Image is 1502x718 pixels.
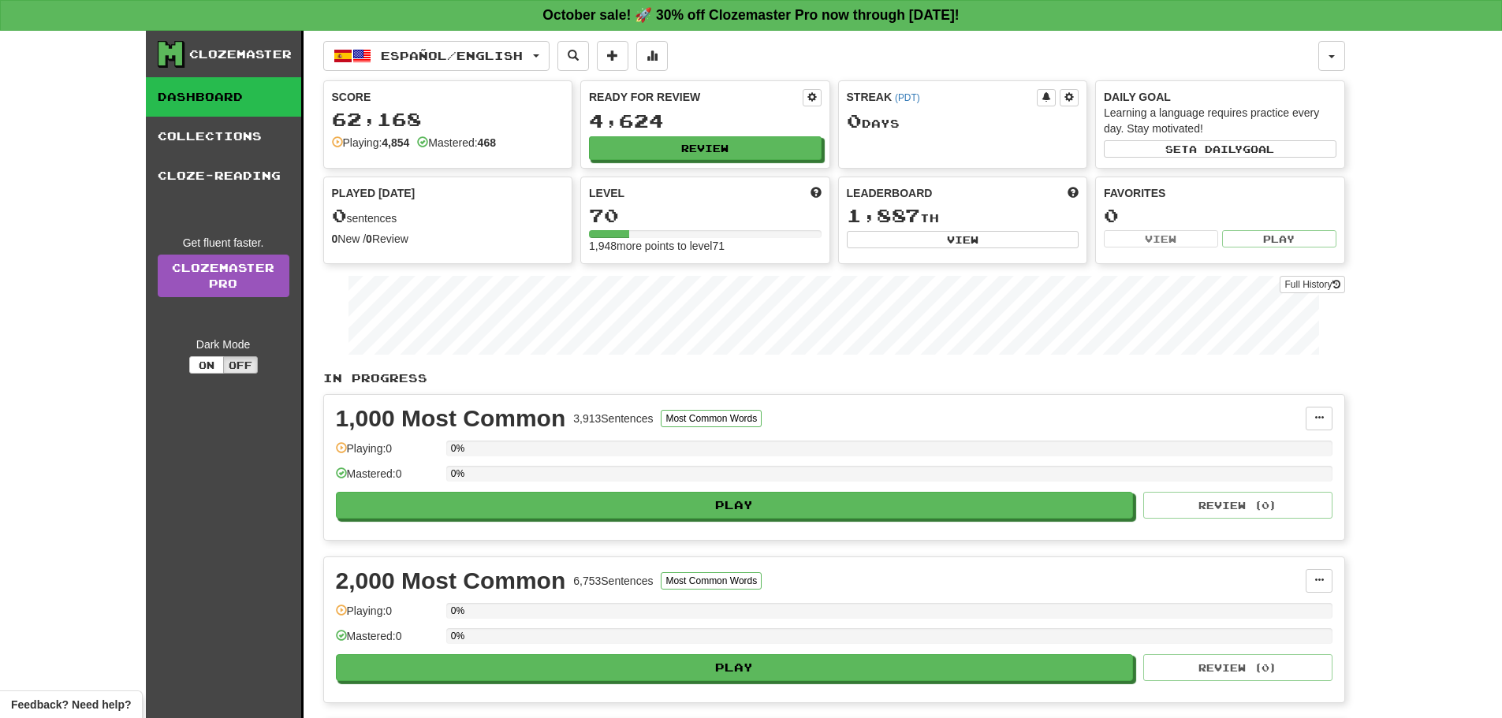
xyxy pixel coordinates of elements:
div: Mastered: [417,135,496,151]
div: Day s [847,111,1079,132]
div: Clozemaster [189,47,292,62]
span: Played [DATE] [332,185,416,201]
div: sentences [332,206,565,226]
div: Mastered: 0 [336,628,438,654]
div: 0 [1104,206,1336,225]
div: 1,000 Most Common [336,407,566,430]
a: (PDT) [895,92,920,103]
button: Español/English [323,41,550,71]
div: Mastered: 0 [336,466,438,492]
button: Review (0) [1143,654,1332,681]
button: Add sentence to collection [597,41,628,71]
div: 1,948 more points to level 71 [589,238,822,254]
button: Review [589,136,822,160]
div: Daily Goal [1104,89,1336,105]
button: Search sentences [557,41,589,71]
a: ClozemasterPro [158,255,289,297]
p: In Progress [323,370,1345,386]
strong: 0 [332,233,338,245]
button: Full History [1280,276,1344,293]
div: 4,624 [589,111,822,131]
span: Level [589,185,624,201]
div: Dark Mode [158,337,289,352]
span: 0 [847,110,862,132]
div: Playing: 0 [336,441,438,467]
a: Cloze-Reading [146,156,301,195]
strong: October sale! 🚀 30% off Clozemaster Pro now through [DATE]! [542,7,959,23]
button: Seta dailygoal [1104,140,1336,158]
a: Dashboard [146,77,301,117]
button: View [847,231,1079,248]
button: Play [1222,230,1336,247]
div: Get fluent faster. [158,235,289,251]
button: More stats [636,41,668,71]
button: On [189,356,224,374]
div: Favorites [1104,185,1336,201]
span: Español / English [381,49,523,62]
button: Most Common Words [661,572,762,590]
div: Learning a language requires practice every day. Stay motivated! [1104,105,1336,136]
div: 70 [589,206,822,225]
span: 1,887 [847,204,920,226]
strong: 0 [366,233,372,245]
span: Open feedback widget [11,697,131,712]
button: Play [336,654,1134,681]
button: Off [223,356,258,374]
strong: 4,854 [382,136,409,149]
a: Collections [146,117,301,156]
span: Leaderboard [847,185,933,201]
div: 3,913 Sentences [573,411,653,426]
div: Streak [847,89,1038,105]
span: Score more points to level up [811,185,822,201]
div: 62,168 [332,110,565,129]
span: This week in points, UTC [1068,185,1079,201]
div: Playing: [332,135,410,151]
div: Ready for Review [589,89,803,105]
span: a daily [1189,143,1243,154]
button: Review (0) [1143,492,1332,519]
div: th [847,206,1079,226]
div: Playing: 0 [336,603,438,629]
button: Play [336,492,1134,519]
div: New / Review [332,231,565,247]
div: 6,753 Sentences [573,573,653,589]
button: Most Common Words [661,410,762,427]
button: View [1104,230,1218,247]
div: Score [332,89,565,105]
span: 0 [332,204,347,226]
strong: 468 [478,136,496,149]
div: 2,000 Most Common [336,569,566,593]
